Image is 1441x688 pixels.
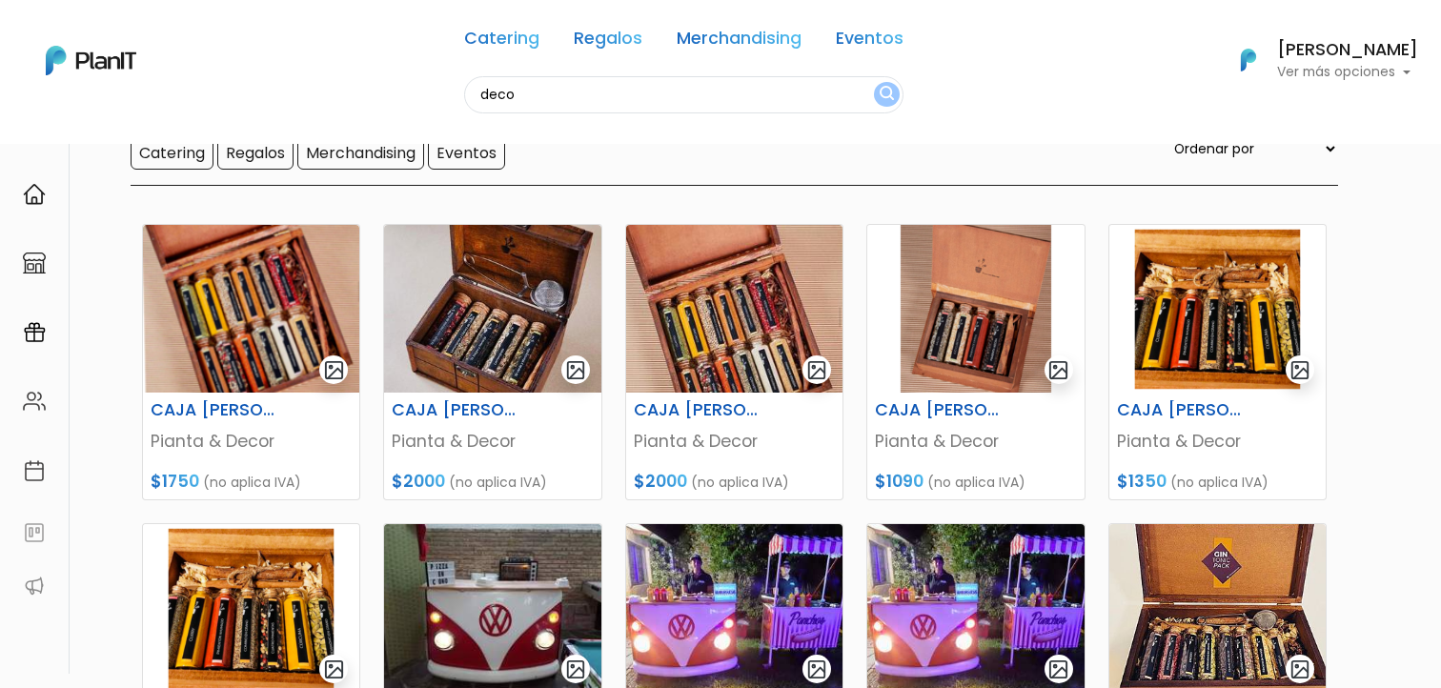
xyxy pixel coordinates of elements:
h6: CAJA [PERSON_NAME] CON 6 INFUSIONES [380,400,530,420]
a: gallery-light CAJA [PERSON_NAME] CON 7 ESPECIAS Pianta & Decor $1750 (no aplica IVA) [142,224,360,500]
span: (no aplica IVA) [927,473,1025,492]
h6: CAJA [PERSON_NAME] CON 4 ESPECIAS [863,400,1013,420]
img: gallery-light [1289,359,1311,381]
img: gallery-light [1047,359,1069,381]
p: Ver más opciones [1277,66,1418,79]
img: thumb_WhatsApp_Image_2021-08-26_at_14.39.14.jpeg [626,225,842,393]
a: gallery-light CAJA [PERSON_NAME] CON 6 INFUSIONES Pianta & Decor $2000 (no aplica IVA) [383,224,601,500]
img: campaigns-02234683943229c281be62815700db0a1741e53638e28bf9629b52c665b00959.svg [23,321,46,344]
a: gallery-light CAJA [PERSON_NAME] CON 5 ESPECIAS Pianta & Decor $1350 (no aplica IVA) [1108,224,1327,500]
img: feedback-78b5a0c8f98aac82b08bfc38622c3050aee476f2c9584af64705fc4e61158814.svg [23,521,46,544]
p: Pianta & Decor [634,429,835,454]
a: Merchandising [677,30,802,53]
a: gallery-light CAJA [PERSON_NAME] CON 4 ESPECIAS Pianta & Decor $1090 (no aplica IVA) [866,224,1085,500]
img: thumb_WhatsApp_Image_2021-08-26_at_14.47.29.jpeg [384,225,600,393]
input: Buscá regalos, desayunos, y más [464,76,903,113]
a: Regalos [574,30,642,53]
h6: CAJA [PERSON_NAME] CON 7 ESPECIAS [139,400,289,420]
img: thumb_Dise%C3%B1o_sin_t%C3%ADtulo_-_2024-11-29T163645.290.png [867,225,1084,393]
span: (no aplica IVA) [203,473,301,492]
input: Catering [131,137,213,170]
h6: CAJA [PERSON_NAME] CON 5 ESPECIAS [1106,400,1255,420]
img: PlanIt Logo [1228,39,1269,81]
span: $1750 [151,470,199,493]
span: (no aplica IVA) [1170,473,1268,492]
img: marketplace-4ceaa7011d94191e9ded77b95e3339b90024bf715f7c57f8cf31f2d8c509eaba.svg [23,252,46,274]
img: thumb_Dise%C3%B1o_sin_t%C3%ADtulo_-_2024-11-29T163719.923.png [1109,225,1326,393]
span: $1090 [875,470,923,493]
a: Eventos [836,30,903,53]
img: gallery-light [1047,658,1069,680]
img: partners-52edf745621dab592f3b2c58e3bca9d71375a7ef29c3b500c9f145b62cc070d4.svg [23,575,46,597]
img: gallery-light [806,658,828,680]
h6: CAJA [PERSON_NAME] CON 9 ESPECIAS [622,400,772,420]
img: gallery-light [323,359,345,381]
img: search_button-432b6d5273f82d61273b3651a40e1bd1b912527efae98b1b7a1b2c0702e16a8d.svg [880,86,894,104]
input: Merchandising [297,137,424,170]
div: ¿Necesitás ayuda? [98,18,274,55]
img: gallery-light [1289,658,1311,680]
p: Pianta & Decor [1117,429,1318,454]
img: thumb_Captura_de_pantalla_2025-08-20_102032.png [143,225,359,393]
a: gallery-light CAJA [PERSON_NAME] CON 9 ESPECIAS Pianta & Decor $2000 (no aplica IVA) [625,224,843,500]
a: Catering [464,30,539,53]
h6: [PERSON_NAME] [1277,42,1418,59]
p: Pianta & Decor [875,429,1076,454]
span: $2000 [634,470,687,493]
img: gallery-light [565,359,587,381]
span: $1350 [1117,470,1167,493]
img: home-e721727adea9d79c4d83392d1f703f7f8bce08238fde08b1acbfd93340b81755.svg [23,183,46,206]
input: Eventos [428,137,505,170]
input: Regalos [217,137,294,170]
img: gallery-light [323,658,345,680]
p: Pianta & Decor [392,429,593,454]
span: (no aplica IVA) [691,473,789,492]
img: gallery-light [806,359,828,381]
img: people-662611757002400ad9ed0e3c099ab2801c6687ba6c219adb57efc949bc21e19d.svg [23,390,46,413]
span: (no aplica IVA) [449,473,547,492]
img: PlanIt Logo [46,46,136,75]
img: calendar-87d922413cdce8b2cf7b7f5f62616a5cf9e4887200fb71536465627b3292af00.svg [23,459,46,482]
button: PlanIt Logo [PERSON_NAME] Ver más opciones [1216,35,1418,85]
span: $2000 [392,470,445,493]
p: Pianta & Decor [151,429,352,454]
img: gallery-light [565,658,587,680]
